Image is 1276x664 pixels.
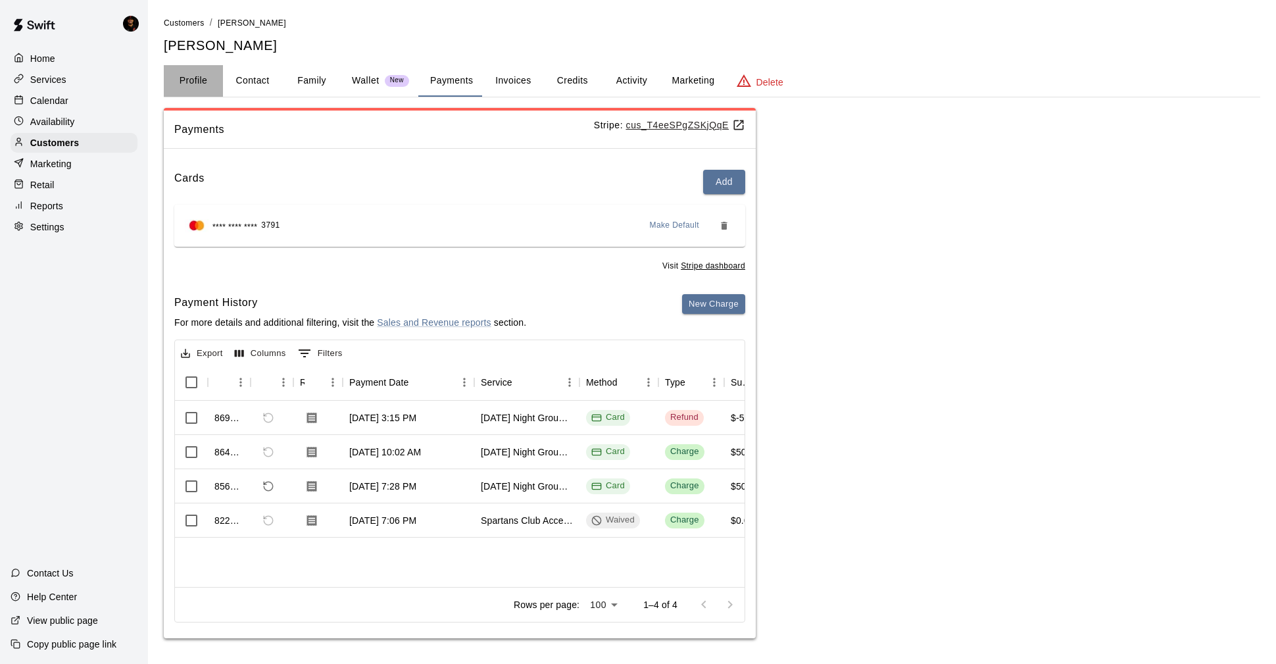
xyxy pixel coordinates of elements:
[174,170,205,194] h6: Cards
[349,446,421,459] div: Oct 9, 2025, 10:02 AM
[352,74,380,88] p: Wallet
[274,372,293,392] button: Menu
[27,614,98,627] p: View public page
[11,217,137,237] a: Settings
[731,411,763,424] div: $-50.00
[454,372,474,392] button: Menu
[174,316,526,329] p: For more details and additional filtering, visit the section.
[670,446,699,458] div: Charge
[164,18,205,28] span: Customers
[602,65,661,97] button: Activity
[349,480,416,493] div: Oct 5, 2025, 7:28 PM
[681,261,745,270] a: Stripe dashboard
[514,598,579,611] p: Rows per page:
[481,411,573,424] div: Monday Night Group Hitting (Ages: 12-14)
[481,514,573,527] div: Spartans Club Access (In-Season)
[300,474,324,498] button: Download Receipt
[409,373,428,392] button: Sort
[214,480,244,493] div: 856563
[11,154,137,174] a: Marketing
[300,364,305,401] div: Receipt
[30,115,75,128] p: Availability
[420,65,483,97] button: Payments
[731,446,760,459] div: $50.00
[232,344,289,364] button: Select columns
[11,70,137,89] div: Services
[164,65,1260,97] div: basic tabs example
[261,219,280,232] span: 3791
[349,364,409,401] div: Payment Date
[670,514,699,526] div: Charge
[481,364,512,401] div: Service
[11,175,137,195] a: Retail
[293,364,343,401] div: Receipt
[626,120,745,130] a: cus_T4eeSPgZSKjQqE
[30,94,68,107] p: Calendar
[300,440,324,464] button: Download Receipt
[11,112,137,132] a: Availability
[185,219,209,232] img: Credit card brand logo
[11,49,137,68] a: Home
[27,590,77,603] p: Help Center
[481,446,573,459] div: Monday Night Group Hitting (Ages: 12-14)
[512,373,531,392] button: Sort
[661,65,725,97] button: Marketing
[164,17,205,28] a: Customers
[214,514,244,527] div: 822601
[543,65,602,97] button: Credits
[300,406,324,430] button: Download Receipt
[377,317,491,328] a: Sales and Revenue reports
[579,364,658,401] div: Method
[731,364,752,401] div: Subtotal
[164,16,1260,30] nav: breadcrumb
[282,65,341,97] button: Family
[756,76,783,89] p: Delete
[223,65,282,97] button: Contact
[585,596,622,615] div: 100
[123,16,139,32] img: Chris McFarland
[618,373,636,392] button: Sort
[591,514,635,526] div: Waived
[257,373,276,392] button: Sort
[30,52,55,65] p: Home
[591,446,625,458] div: Card
[30,157,72,170] p: Marketing
[214,411,244,424] div: 869512
[305,373,323,392] button: Sort
[30,199,63,213] p: Reports
[658,364,724,401] div: Type
[251,364,293,401] div: Refund
[120,11,148,37] div: Chris McFarland
[174,121,594,138] span: Payments
[27,567,74,580] p: Contact Us
[586,364,618,401] div: Method
[662,260,745,273] span: Visit
[639,372,658,392] button: Menu
[257,475,280,498] span: Refund payment
[295,343,346,364] button: Show filters
[218,18,286,28] span: [PERSON_NAME]
[164,65,223,97] button: Profile
[685,373,704,392] button: Sort
[704,372,724,392] button: Menu
[257,509,280,532] span: Refund payment
[30,220,64,234] p: Settings
[11,91,137,111] div: Calendar
[349,411,416,424] div: Oct 12, 2025, 3:15 PM
[27,638,116,651] p: Copy public page link
[594,118,745,132] p: Stripe:
[30,178,55,192] p: Retail
[214,446,244,459] div: 864171
[650,219,700,232] span: Make Default
[731,514,754,527] div: $0.00
[665,364,685,401] div: Type
[645,215,705,236] button: Make Default
[670,411,699,424] div: Refund
[343,364,474,401] div: Payment Date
